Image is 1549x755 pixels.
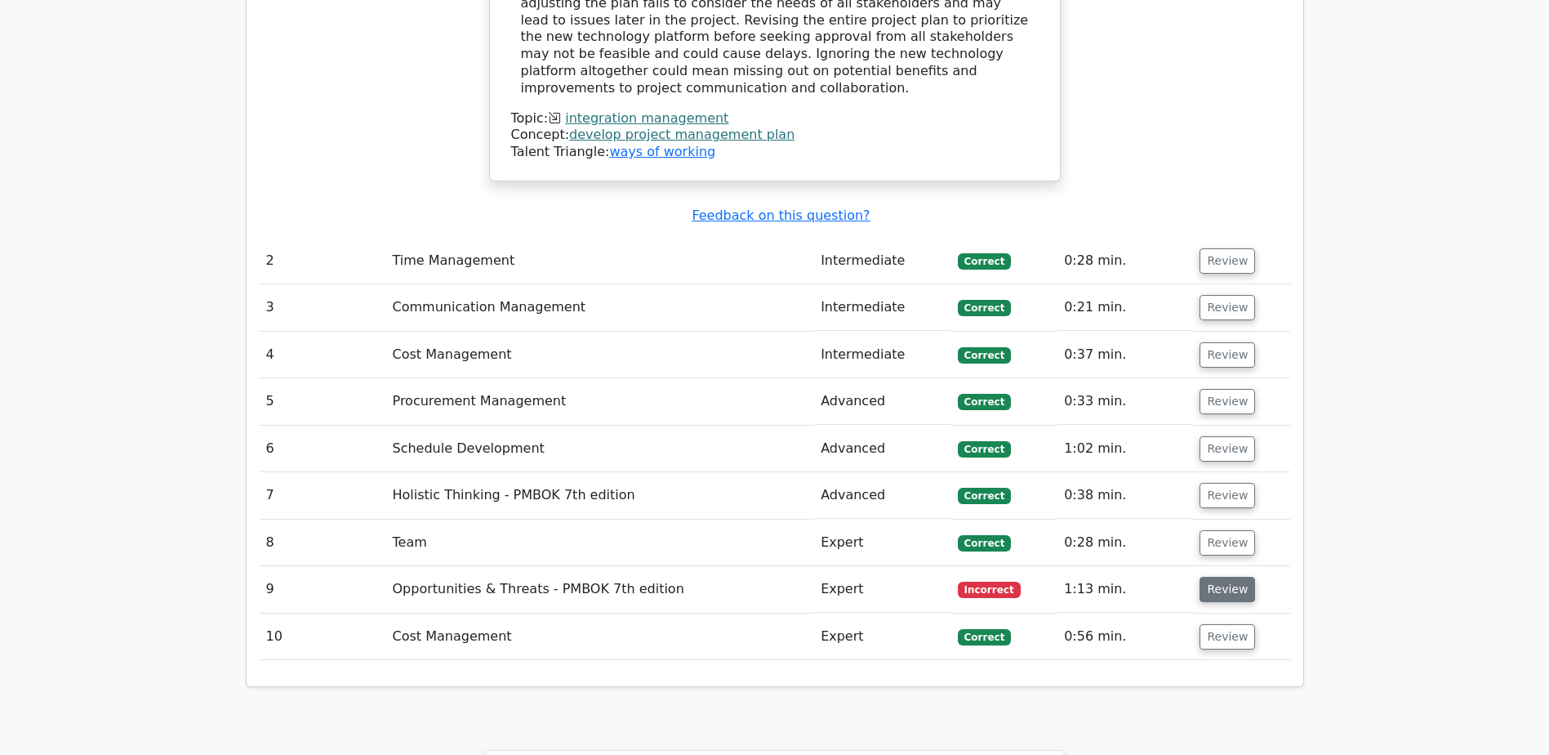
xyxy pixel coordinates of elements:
[814,426,951,472] td: Advanced
[565,110,728,126] a: integration management
[1057,426,1193,472] td: 1:02 min.
[1200,577,1255,602] button: Review
[260,566,386,613] td: 9
[1057,378,1193,425] td: 0:33 min.
[511,127,1039,144] div: Concept:
[260,284,386,331] td: 3
[260,332,386,378] td: 4
[1200,295,1255,320] button: Review
[958,582,1021,598] span: Incorrect
[814,378,951,425] td: Advanced
[386,284,815,331] td: Communication Management
[386,614,815,660] td: Cost Management
[609,144,715,159] a: ways of working
[692,208,870,223] a: Feedback on this question?
[511,110,1039,127] div: Topic:
[386,472,815,519] td: Holistic Thinking - PMBOK 7th edition
[1200,436,1255,462] button: Review
[260,426,386,472] td: 6
[260,520,386,566] td: 8
[511,110,1039,161] div: Talent Triangle:
[958,347,1011,364] span: Correct
[958,394,1011,410] span: Correct
[260,614,386,660] td: 10
[260,238,386,284] td: 2
[386,520,815,566] td: Team
[1200,624,1255,650] button: Review
[958,629,1011,646] span: Correct
[958,535,1011,552] span: Correct
[814,332,951,378] td: Intermediate
[1200,342,1255,368] button: Review
[386,426,815,472] td: Schedule Development
[814,238,951,284] td: Intermediate
[1200,483,1255,508] button: Review
[814,520,951,566] td: Expert
[1057,566,1193,613] td: 1:13 min.
[569,127,795,142] a: develop project management plan
[386,566,815,613] td: Opportunities & Threats - PMBOK 7th edition
[814,566,951,613] td: Expert
[386,238,815,284] td: Time Management
[1200,248,1255,274] button: Review
[1200,530,1255,556] button: Review
[1057,520,1193,566] td: 0:28 min.
[814,614,951,660] td: Expert
[1057,614,1193,660] td: 0:56 min.
[1200,389,1255,414] button: Review
[814,472,951,519] td: Advanced
[814,284,951,331] td: Intermediate
[260,378,386,425] td: 5
[386,378,815,425] td: Procurement Management
[1057,332,1193,378] td: 0:37 min.
[958,488,1011,504] span: Correct
[1057,238,1193,284] td: 0:28 min.
[260,472,386,519] td: 7
[958,441,1011,458] span: Correct
[958,300,1011,316] span: Correct
[386,332,815,378] td: Cost Management
[958,253,1011,270] span: Correct
[1057,472,1193,519] td: 0:38 min.
[1057,284,1193,331] td: 0:21 min.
